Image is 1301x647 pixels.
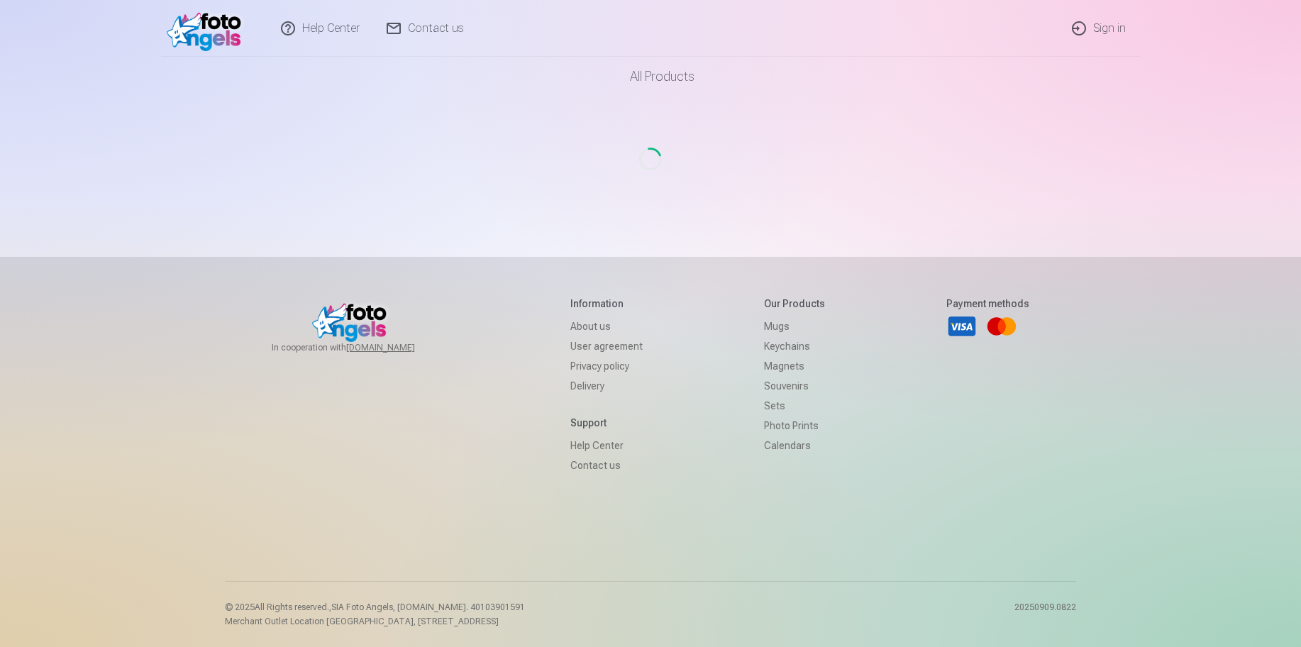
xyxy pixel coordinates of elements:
a: Magnets [764,356,825,376]
p: © 2025 All Rights reserved. , [225,602,525,613]
h5: Information [570,297,643,311]
a: [DOMAIN_NAME] [346,342,449,353]
p: Merchant Outlet Location [GEOGRAPHIC_DATA], [STREET_ADDRESS] [225,616,525,627]
a: Mugs [764,316,825,336]
img: /v1 [167,6,248,51]
a: Calendars [764,436,825,455]
a: Visa [946,311,978,342]
a: All products [590,57,712,96]
a: About us [570,316,643,336]
a: Delivery [570,376,643,396]
p: 20250909.0822 [1014,602,1076,627]
a: Privacy policy [570,356,643,376]
a: Contact us [570,455,643,475]
h5: Payment methods [946,297,1029,311]
a: Photo prints [764,416,825,436]
h5: Our products [764,297,825,311]
a: Souvenirs [764,376,825,396]
a: Help Center [570,436,643,455]
a: Keychains [764,336,825,356]
a: Sets [764,396,825,416]
span: SIA Foto Angels, [DOMAIN_NAME]. 40103901591 [331,602,525,612]
a: Mastercard [986,311,1017,342]
h5: Support [570,416,643,430]
a: User agreement [570,336,643,356]
span: In cooperation with [272,342,449,353]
